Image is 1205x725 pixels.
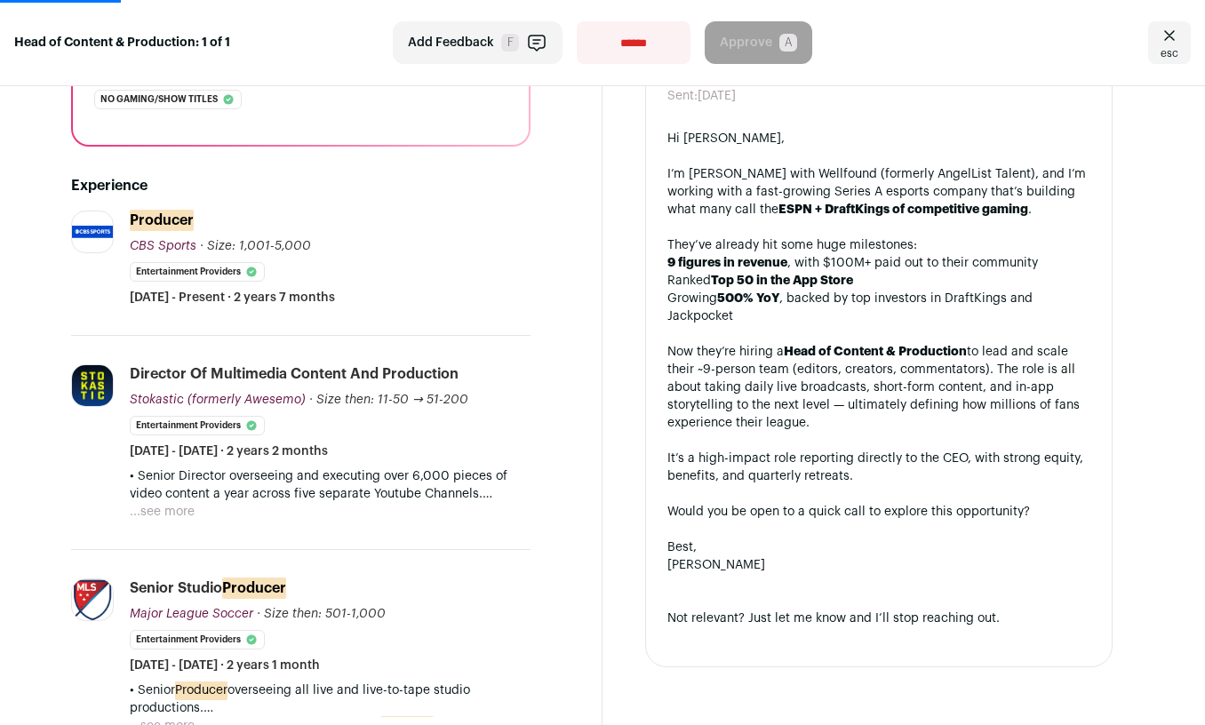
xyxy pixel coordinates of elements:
[130,467,531,503] p: • Senior Director overseeing and executing over 6,000 pieces of video content a year across five ...
[130,578,286,598] div: Senior Studio
[667,609,1090,627] div: Not relevant? Just let me know and I’ll stop reaching out.
[130,442,328,460] span: [DATE] - [DATE] · 2 years 2 months
[257,608,386,620] span: · Size then: 501-1,000
[175,681,227,700] mark: Producer
[1148,21,1191,64] a: Close
[130,503,195,521] button: ...see more
[778,203,1028,216] strong: ESPN + DraftKings of competitive gaming
[309,394,468,406] span: · Size then: 11-50 → 51-200
[1161,46,1178,60] span: esc
[72,365,113,406] img: d0a741c14ba2acfef93439548b9153cf97131a20014691e2b154209dd863a7ef.jpg
[130,210,194,231] mark: Producer
[784,346,967,358] strong: Head of Content & Production
[667,130,1090,147] div: Hi [PERSON_NAME],
[501,34,519,52] span: F
[717,292,779,305] strong: 500% YoY
[667,254,1090,272] li: , with $100M+ paid out to their community
[667,87,698,105] dt: Sent:
[130,262,265,282] li: Entertainment Providers
[200,240,311,252] span: · Size: 1,001-5,000
[667,503,1090,521] div: Would you be open to a quick call to explore this opportunity?
[130,681,531,717] p: • Senior overseeing all live and live-to-tape studio productions.
[222,578,286,599] mark: Producer
[667,343,1090,432] div: Now they’re hiring a to lead and scale their ~9-person team (editors, creators, commentators). Th...
[698,87,736,105] dd: [DATE]
[130,394,306,406] span: Stokastic (formerly Awesemo)
[130,364,459,384] div: Director of Multimedia Content and Production
[393,21,563,64] button: Add Feedback F
[130,240,196,252] span: CBS Sports
[667,538,1090,556] div: Best,
[130,630,265,649] li: Entertainment Providers
[100,91,218,108] span: No gaming/show titles
[130,657,320,674] span: [DATE] - [DATE] · 2 years 1 month
[130,416,265,435] li: Entertainment Providers
[667,450,1090,485] div: It’s a high-impact role reporting directly to the CEO, with strong equity, benefits, and quarterl...
[408,34,494,52] span: Add Feedback
[130,289,335,307] span: [DATE] - Present · 2 years 7 months
[667,236,1090,254] div: They’ve already hit some huge milestones:
[71,175,531,196] h2: Experience
[72,578,113,621] img: e8dc5a3fcfbf63cb8c37600358847c94ae5071e574d3765e225cbfb20649378b.png
[667,290,1090,325] li: Growing , backed by top investors in DraftKings and Jackpocket
[14,34,230,52] strong: Head of Content & Production: 1 of 1
[72,226,113,238] img: 50e35d8dfda34f81060530483207baf3b2c929fe8ed3e7165b46320ccf5f9944.jpg
[667,257,787,269] strong: 9 figures in revenue
[711,275,853,287] strong: Top 50 in the App Store
[667,272,1090,290] li: Ranked
[667,165,1090,219] div: I’m [PERSON_NAME] with Wellfound (formerly AngelList Talent), and I’m working with a fast-growing...
[130,608,253,620] span: Major League Soccer
[667,556,1090,574] div: [PERSON_NAME]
